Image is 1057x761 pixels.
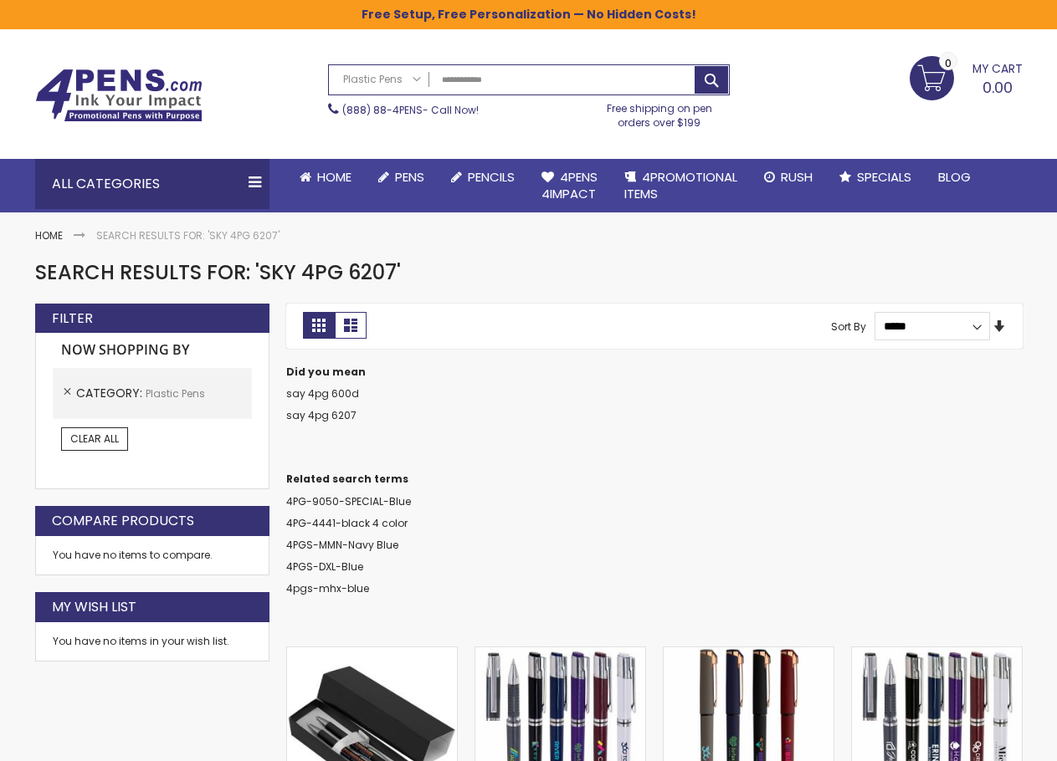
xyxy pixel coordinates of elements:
[664,646,834,661] a: Islander Softy Rose Gold Gel Pen with Stylus - ColorJet Imprint
[286,581,369,595] a: 4pgs-mhx-blue
[35,228,63,243] a: Home
[61,427,128,451] a: Clear All
[528,159,611,213] a: 4Pens4impact
[76,385,146,401] span: Category
[53,635,252,648] div: You have no items in your wish list.
[286,516,408,530] a: 4PG-4441-black 4 color
[35,159,269,209] div: All Categories
[96,228,280,243] strong: Search results for: 'sky 4pg 6207'
[286,408,357,422] a: say 4pg 6207
[342,103,423,117] a: (888) 88-4PENS
[857,168,911,186] span: Specials
[938,168,971,186] span: Blog
[751,159,826,196] a: Rush
[624,168,737,202] span: 4PROMOTIONAL ITEMS
[329,65,429,93] a: Plastic Pens
[317,168,351,186] span: Home
[286,365,1023,379] dt: Did you mean
[438,159,528,196] a: Pencils
[303,312,335,339] strong: Grid
[468,168,515,186] span: Pencils
[35,258,401,286] span: Search results for: 'sky 4pg 6207'
[286,538,398,552] a: 4PGS-MMN-Navy Blue
[781,168,813,186] span: Rush
[365,159,438,196] a: Pens
[395,168,424,186] span: Pens
[53,333,252,368] strong: Now Shopping by
[983,77,1013,98] span: 0.00
[52,598,136,616] strong: My Wish List
[146,386,205,401] span: Plastic Pens
[52,512,194,530] strong: Compare Products
[852,646,1022,661] a: Laguna Gel Pen - Silk Screen Imprint
[35,69,203,122] img: 4Pens Custom Pens and Promotional Products
[826,159,925,196] a: Specials
[589,95,730,129] div: Free shipping on pen orders over $199
[286,472,1023,486] dt: Related search terms
[70,432,119,446] span: Clear All
[611,159,751,213] a: 4PROMOTIONALITEMS
[945,55,952,71] span: 0
[337,73,421,86] span: Plastic Pens
[919,716,1057,761] iframe: Google Customer Reviews
[287,646,457,661] a: Bowie Pen & Pencil Gift Set - ColorJet Imprint
[52,309,93,328] strong: Filter
[831,319,866,333] label: Sort By
[286,159,365,196] a: Home
[910,56,1023,98] a: 0.00 0
[286,494,411,508] a: 4PG-9050-SPECIAL-Blue
[342,103,479,117] span: - Call Now!
[35,536,269,575] div: You have no items to compare.
[286,559,363,574] a: 4PGS-DXL-Blue
[475,646,645,661] a: Laguna Gel Pen - ColorJet Imprint
[541,168,598,202] span: 4Pens 4impact
[286,386,359,401] a: say 4pg 600d
[925,159,984,196] a: Blog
